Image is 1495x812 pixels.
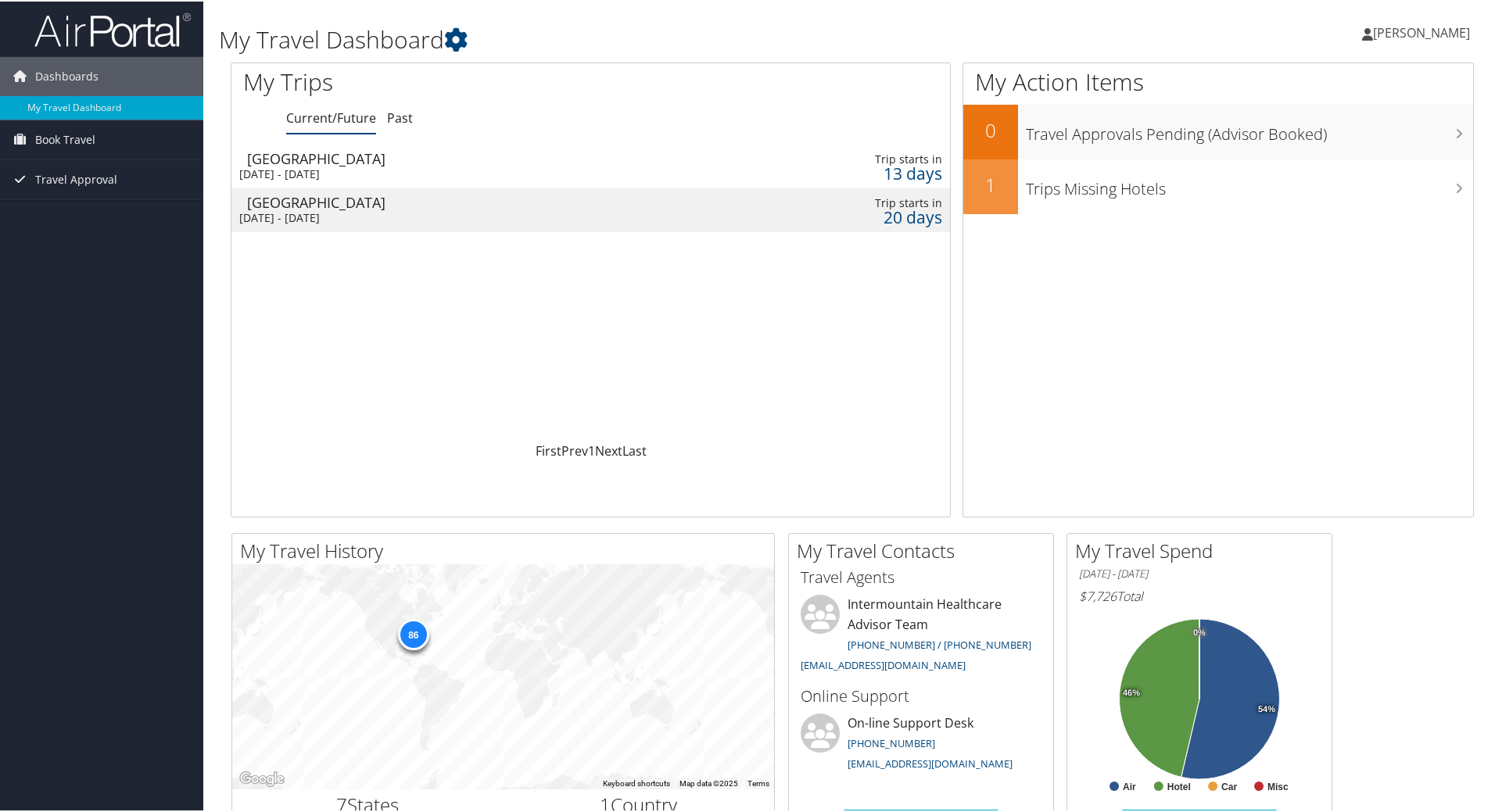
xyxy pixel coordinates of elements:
a: First [536,441,561,458]
span: [PERSON_NAME] [1373,23,1470,40]
div: Trip starts in [786,151,942,165]
a: [PHONE_NUMBER] / [PHONE_NUMBER] [848,636,1031,650]
a: [EMAIL_ADDRESS][DOMAIN_NAME] [801,656,966,671]
a: [PERSON_NAME] [1362,8,1486,55]
span: $7,726 [1079,586,1117,603]
a: [PHONE_NUMBER] [848,735,935,749]
div: 86 [397,617,428,649]
span: Travel Approval [35,159,117,198]
div: 13 days [786,165,942,179]
div: 20 days [786,209,942,223]
a: 1Trips Missing Hotels [963,158,1473,213]
h3: Travel Approvals Pending (Advisor Booked) [1026,114,1473,144]
h6: Total [1079,586,1320,603]
span: Map data ©2025 [679,778,738,786]
a: 0Travel Approvals Pending (Advisor Booked) [963,103,1473,158]
text: Air [1123,780,1136,791]
h2: 0 [963,116,1018,142]
div: [DATE] - [DATE] [239,209,692,224]
tspan: 0% [1193,627,1206,636]
h3: Travel Agents [801,565,1041,587]
div: [GEOGRAPHIC_DATA] [247,194,700,208]
span: Dashboards [35,55,99,95]
a: Last [622,441,647,458]
span: Book Travel [35,119,95,158]
text: Hotel [1167,780,1191,791]
tspan: 46% [1123,687,1140,696]
a: Past [387,108,413,125]
button: Keyboard shortcuts [603,777,670,788]
h2: My Travel Contacts [797,536,1053,563]
h2: My Travel Spend [1075,536,1332,563]
text: Misc [1267,780,1289,791]
div: Trip starts in [786,195,942,209]
img: Google [236,767,288,788]
a: Terms (opens in new tab) [747,778,769,786]
a: [EMAIL_ADDRESS][DOMAIN_NAME] [848,755,1013,769]
h2: My Travel History [240,536,774,563]
div: [DATE] - [DATE] [239,166,692,180]
img: airportal-logo.png [34,10,191,47]
h3: Trips Missing Hotels [1026,169,1473,199]
h1: My Travel Dashboard [219,22,1063,55]
div: [GEOGRAPHIC_DATA] [247,150,700,164]
li: Intermountain Healthcare Advisor Team [793,593,1049,677]
a: Next [595,441,622,458]
text: Car [1221,780,1237,791]
h1: My Trips [243,64,639,97]
tspan: 54% [1258,703,1275,713]
a: Current/Future [286,108,376,125]
a: Prev [561,441,588,458]
h6: [DATE] - [DATE] [1079,565,1320,580]
a: Open this area in Google Maps (opens a new window) [236,767,288,788]
h3: Online Support [801,684,1041,706]
h2: 1 [963,170,1018,197]
li: On-line Support Desk [793,712,1049,776]
a: 1 [588,441,595,458]
h1: My Action Items [963,64,1473,97]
